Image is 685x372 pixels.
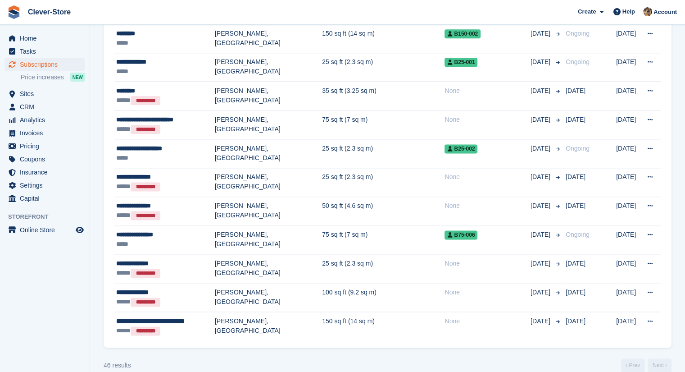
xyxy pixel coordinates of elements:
span: B75-006 [445,230,477,239]
span: Create [578,7,596,16]
td: [DATE] [616,110,642,139]
td: 150 sq ft (14 sq m) [322,24,445,53]
img: stora-icon-8386f47178a22dfd0bd8f6a31ec36ba5ce8667c1dd55bd0f319d3a0aa187defe.svg [7,5,21,19]
span: Tasks [20,45,74,58]
td: 150 sq ft (14 sq m) [322,312,445,340]
span: [DATE] [566,260,585,267]
td: 25 sq ft (2.3 sq m) [322,254,445,283]
div: None [445,201,531,211]
td: 50 sq ft (4.6 sq m) [322,197,445,225]
td: 75 sq ft (7 sq m) [322,110,445,139]
td: [PERSON_NAME], [GEOGRAPHIC_DATA] [215,139,322,168]
span: [DATE] [531,29,552,38]
span: Coupons [20,153,74,165]
td: [PERSON_NAME], [GEOGRAPHIC_DATA] [215,82,322,110]
td: 100 sq ft (9.2 sq m) [322,283,445,312]
td: [PERSON_NAME], [GEOGRAPHIC_DATA] [215,312,322,340]
td: [PERSON_NAME], [GEOGRAPHIC_DATA] [215,24,322,53]
a: menu [5,32,85,45]
a: menu [5,127,85,139]
span: Sites [20,87,74,100]
nav: Page [619,358,673,372]
div: None [445,317,531,326]
span: Online Store [20,224,74,236]
td: [PERSON_NAME], [GEOGRAPHIC_DATA] [215,225,322,254]
span: [DATE] [531,230,552,239]
span: Price increases [21,73,64,82]
a: menu [5,140,85,152]
a: menu [5,101,85,113]
a: menu [5,166,85,179]
span: Ongoing [566,30,590,37]
span: [DATE] [531,259,552,268]
span: [DATE] [566,317,585,325]
td: [PERSON_NAME], [GEOGRAPHIC_DATA] [215,197,322,225]
span: Analytics [20,114,74,126]
span: [DATE] [566,202,585,209]
div: None [445,259,531,268]
td: [DATE] [616,168,642,197]
td: 35 sq ft (3.25 sq m) [322,82,445,110]
td: [DATE] [616,197,642,225]
span: [DATE] [531,317,552,326]
td: [DATE] [616,24,642,53]
div: None [445,172,531,182]
td: 25 sq ft (2.3 sq m) [322,168,445,197]
span: [DATE] [531,86,552,96]
a: menu [5,87,85,100]
td: [PERSON_NAME], [GEOGRAPHIC_DATA] [215,110,322,139]
a: Next [648,358,671,372]
span: [DATE] [531,57,552,67]
td: [PERSON_NAME], [GEOGRAPHIC_DATA] [215,283,322,312]
td: [DATE] [616,283,642,312]
a: menu [5,45,85,58]
a: menu [5,179,85,192]
span: Ongoing [566,145,590,152]
a: Preview store [74,225,85,235]
td: [DATE] [616,53,642,82]
span: [DATE] [566,289,585,296]
div: None [445,115,531,124]
span: [DATE] [531,144,552,153]
span: Ongoing [566,58,590,65]
span: Account [653,8,677,17]
span: Invoices [20,127,74,139]
span: [DATE] [531,172,552,182]
span: Subscriptions [20,58,74,71]
td: [DATE] [616,225,642,254]
div: None [445,86,531,96]
td: [PERSON_NAME], [GEOGRAPHIC_DATA] [215,254,322,283]
span: Settings [20,179,74,192]
span: Insurance [20,166,74,179]
a: menu [5,114,85,126]
div: 46 results [104,361,131,370]
span: B25-001 [445,58,477,67]
span: Home [20,32,74,45]
span: [DATE] [531,201,552,211]
span: B150-002 [445,29,481,38]
div: NEW [70,73,85,82]
a: menu [5,224,85,236]
a: menu [5,192,85,205]
img: Andy Mackinnon [643,7,652,16]
span: Help [622,7,635,16]
a: Price increases NEW [21,72,85,82]
td: [PERSON_NAME], [GEOGRAPHIC_DATA] [215,168,322,197]
td: 25 sq ft (2.3 sq m) [322,53,445,82]
td: [PERSON_NAME], [GEOGRAPHIC_DATA] [215,53,322,82]
span: Capital [20,192,74,205]
a: menu [5,153,85,165]
span: [DATE] [566,87,585,94]
span: CRM [20,101,74,113]
span: B25-002 [445,144,477,153]
span: Pricing [20,140,74,152]
span: Ongoing [566,231,590,238]
span: [DATE] [566,116,585,123]
span: Storefront [8,212,90,221]
td: 25 sq ft (2.3 sq m) [322,139,445,168]
span: [DATE] [566,173,585,180]
a: menu [5,58,85,71]
span: [DATE] [531,288,552,297]
td: [DATE] [616,82,642,110]
a: Previous [621,358,644,372]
